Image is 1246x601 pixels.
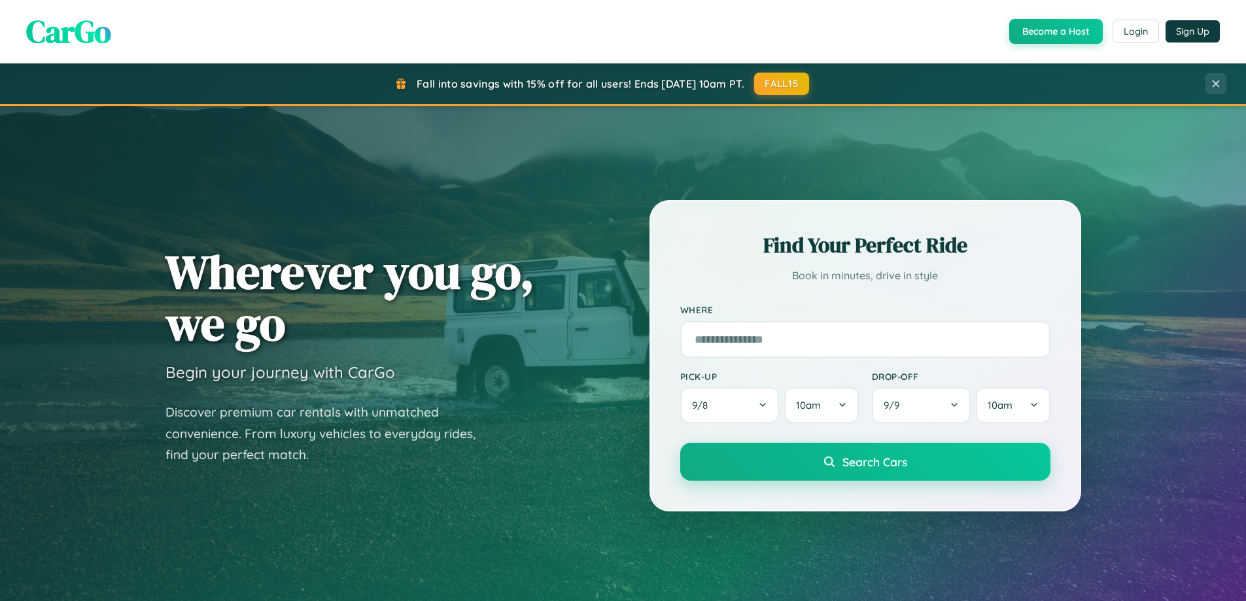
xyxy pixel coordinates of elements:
[842,455,907,469] span: Search Cars
[872,371,1050,382] label: Drop-off
[872,387,971,423] button: 9/9
[680,305,1050,316] label: Where
[796,399,821,411] span: 10am
[754,73,809,95] button: FALL15
[680,371,859,382] label: Pick-up
[680,387,780,423] button: 9/8
[680,443,1050,481] button: Search Cars
[976,387,1050,423] button: 10am
[417,77,744,90] span: Fall into savings with 15% off for all users! Ends [DATE] 10am PT.
[784,387,858,423] button: 10am
[1166,20,1220,43] button: Sign Up
[884,399,906,411] span: 9 / 9
[165,402,493,466] p: Discover premium car rentals with unmatched convenience. From luxury vehicles to everyday rides, ...
[165,362,395,382] h3: Begin your journey with CarGo
[692,399,714,411] span: 9 / 8
[680,266,1050,285] p: Book in minutes, drive in style
[1113,20,1159,43] button: Login
[26,10,111,53] span: CarGo
[680,231,1050,260] h2: Find Your Perfect Ride
[165,246,534,349] h1: Wherever you go, we go
[1009,19,1103,44] button: Become a Host
[988,399,1012,411] span: 10am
